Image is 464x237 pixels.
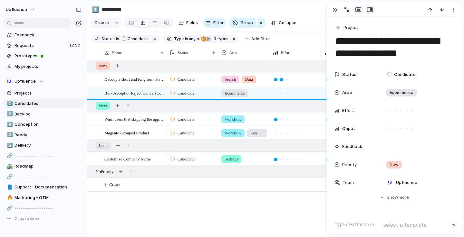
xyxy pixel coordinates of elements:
button: 📘 [6,184,12,190]
div: 2️⃣ [7,110,11,118]
a: Feedback [3,30,84,40]
span: Decouple short and long form stats for YouTube [104,75,165,83]
button: Fields [176,18,200,28]
div: 1️⃣ [7,100,11,107]
span: types [212,36,228,42]
span: Magento Grouped Product [104,129,149,136]
span: Ecommerce [390,89,413,96]
span: Customize Company Name [104,155,151,162]
button: Collapse [268,18,299,28]
span: Status [178,50,188,56]
span: Filter [213,20,224,26]
button: Filter [203,18,226,28]
button: 🛣️ [6,163,12,169]
div: 5️⃣ [7,142,11,149]
span: Workflow [225,116,241,123]
button: Project [334,23,360,32]
span: No Priority [96,169,114,175]
span: Ready [15,132,82,138]
span: 1 [128,142,130,149]
span: Type [174,36,184,42]
span: Marketing - GTM [15,195,82,201]
span: Candidate [178,130,195,136]
a: 🔗-------------------- [3,151,84,161]
span: -------------------- [15,153,82,159]
button: 3️⃣ [6,121,12,128]
span: Upfluence [396,179,417,186]
span: Now [390,161,399,168]
span: Settings [225,156,238,162]
span: Ecommerce [250,130,264,136]
button: Group [229,18,256,28]
div: 🔥Marketing - GTM [3,193,84,203]
div: 3️⃣Conception [3,120,84,129]
a: 2️⃣Backlog [3,109,84,119]
span: -------------------- [15,205,82,211]
span: Candidate [178,116,195,123]
button: Upfluence [3,5,38,15]
span: any of [188,36,201,42]
button: 🔥 [6,195,12,201]
span: Candidate [128,36,148,42]
div: 🛣️Roadmap [3,161,84,171]
span: Candidate [394,71,416,78]
span: Create [109,181,120,188]
span: Team [343,179,354,186]
span: Roadmap [15,163,82,169]
span: 2 [127,103,129,109]
button: 🔗 [6,174,12,180]
span: Feedback [342,143,362,150]
div: 🔗 [7,152,11,160]
a: 📘Support - Documentation [3,182,84,192]
span: Show [387,194,398,201]
button: Upfluence [3,77,84,86]
span: Conception [15,121,82,128]
span: Priority [342,161,357,168]
span: is [185,36,188,42]
span: 1 [127,63,129,69]
button: isany of [184,35,202,42]
span: Effort [281,50,291,56]
div: 5️⃣Delivery [3,141,84,150]
a: 🔗-------------------- [3,172,84,182]
span: Create [94,20,109,26]
span: select a template [383,221,427,229]
span: -------------------- [15,174,82,180]
button: 2️⃣ [6,111,12,117]
button: 3 types [201,35,230,42]
div: 4️⃣ [7,131,11,139]
div: 🛣️ [7,163,11,170]
a: 1️⃣Candidates [3,99,84,108]
div: 🔗 [7,173,11,180]
a: 4️⃣Ready [3,130,84,140]
a: Prototypes [3,51,84,61]
span: 0 [130,169,133,175]
button: Add filter [241,34,274,43]
span: My projects [15,63,82,70]
span: Delivery [15,142,82,149]
button: 🔗 [6,153,12,159]
span: Area [229,50,237,56]
span: Status [101,36,115,42]
span: Add filter [251,36,270,42]
span: Later [99,142,108,149]
span: Feedback [15,32,82,38]
a: Requests1412 [3,41,84,50]
span: Collapse [279,20,296,26]
div: 📘 [7,184,11,191]
span: Create view [15,215,39,222]
button: 4️⃣ [6,132,12,138]
button: Create view [3,214,84,223]
button: 5️⃣ [6,142,12,149]
button: Candidate [120,35,151,42]
span: Group [240,20,253,26]
span: Candidate [178,156,195,162]
a: 🔗-------------------- [3,203,84,213]
button: 🔗 [6,205,12,211]
a: My projects [3,62,84,71]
